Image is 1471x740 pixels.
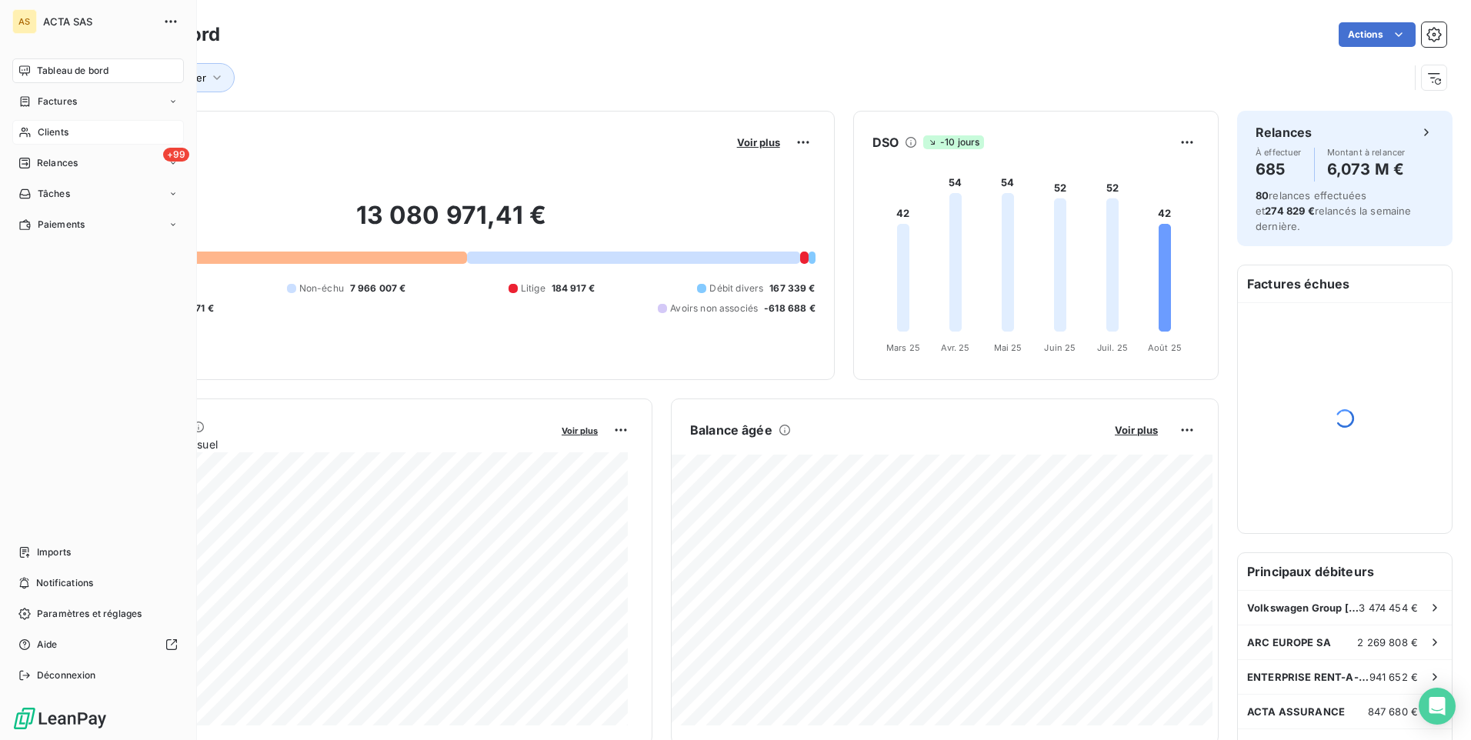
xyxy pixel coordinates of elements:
[1247,602,1359,614] span: Volkswagen Group [GEOGRAPHIC_DATA]
[12,706,108,731] img: Logo LeanPay
[12,9,37,34] div: AS
[37,64,108,78] span: Tableau de bord
[1256,157,1302,182] h4: 685
[769,282,815,295] span: 167 339 €
[37,638,58,652] span: Aide
[1256,189,1269,202] span: 80
[1256,148,1302,157] span: À effectuer
[12,182,184,206] a: Tâches
[993,342,1022,353] tspan: Mai 25
[37,607,142,621] span: Paramètres et réglages
[521,282,545,295] span: Litige
[552,282,595,295] span: 184 917 €
[37,668,96,682] span: Déconnexion
[36,576,93,590] span: Notifications
[732,135,785,149] button: Voir plus
[87,200,816,246] h2: 13 080 971,41 €
[1327,157,1406,182] h4: 6,073 M €
[38,218,85,232] span: Paiements
[1238,553,1452,590] h6: Principaux débiteurs
[37,156,78,170] span: Relances
[1256,123,1312,142] h6: Relances
[43,15,154,28] span: ACTA SAS
[163,148,189,162] span: +99
[1327,148,1406,157] span: Montant à relancer
[737,136,780,148] span: Voir plus
[1110,423,1162,437] button: Voir plus
[1247,671,1369,683] span: ENTERPRISE RENT-A-CAR - CITER SA
[38,95,77,108] span: Factures
[38,187,70,201] span: Tâches
[1097,342,1128,353] tspan: Juil. 25
[562,425,598,436] span: Voir plus
[557,423,602,437] button: Voir plus
[12,89,184,114] a: Factures
[1265,205,1314,217] span: 274 829 €
[350,282,406,295] span: 7 966 007 €
[923,135,984,149] span: -10 jours
[87,436,551,452] span: Chiffre d'affaires mensuel
[299,282,344,295] span: Non-échu
[1247,636,1331,648] span: ARC EUROPE SA
[12,602,184,626] a: Paramètres et réglages
[709,282,763,295] span: Débit divers
[1419,688,1456,725] div: Open Intercom Messenger
[1238,265,1452,302] h6: Factures échues
[1115,424,1158,436] span: Voir plus
[1357,636,1418,648] span: 2 269 808 €
[38,125,68,139] span: Clients
[12,632,184,657] a: Aide
[12,540,184,565] a: Imports
[872,133,899,152] h6: DSO
[886,342,920,353] tspan: Mars 25
[1148,342,1182,353] tspan: Août 25
[1247,705,1345,718] span: ACTA ASSURANCE
[690,421,772,439] h6: Balance âgée
[941,342,969,353] tspan: Avr. 25
[12,212,184,237] a: Paiements
[1369,671,1418,683] span: 941 652 €
[1044,342,1076,353] tspan: Juin 25
[1256,189,1412,232] span: relances effectuées et relancés la semaine dernière.
[12,120,184,145] a: Clients
[37,545,71,559] span: Imports
[12,58,184,83] a: Tableau de bord
[1368,705,1418,718] span: 847 680 €
[1339,22,1416,47] button: Actions
[1359,602,1418,614] span: 3 474 454 €
[12,151,184,175] a: +99Relances
[764,302,816,315] span: -618 688 €
[670,302,758,315] span: Avoirs non associés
